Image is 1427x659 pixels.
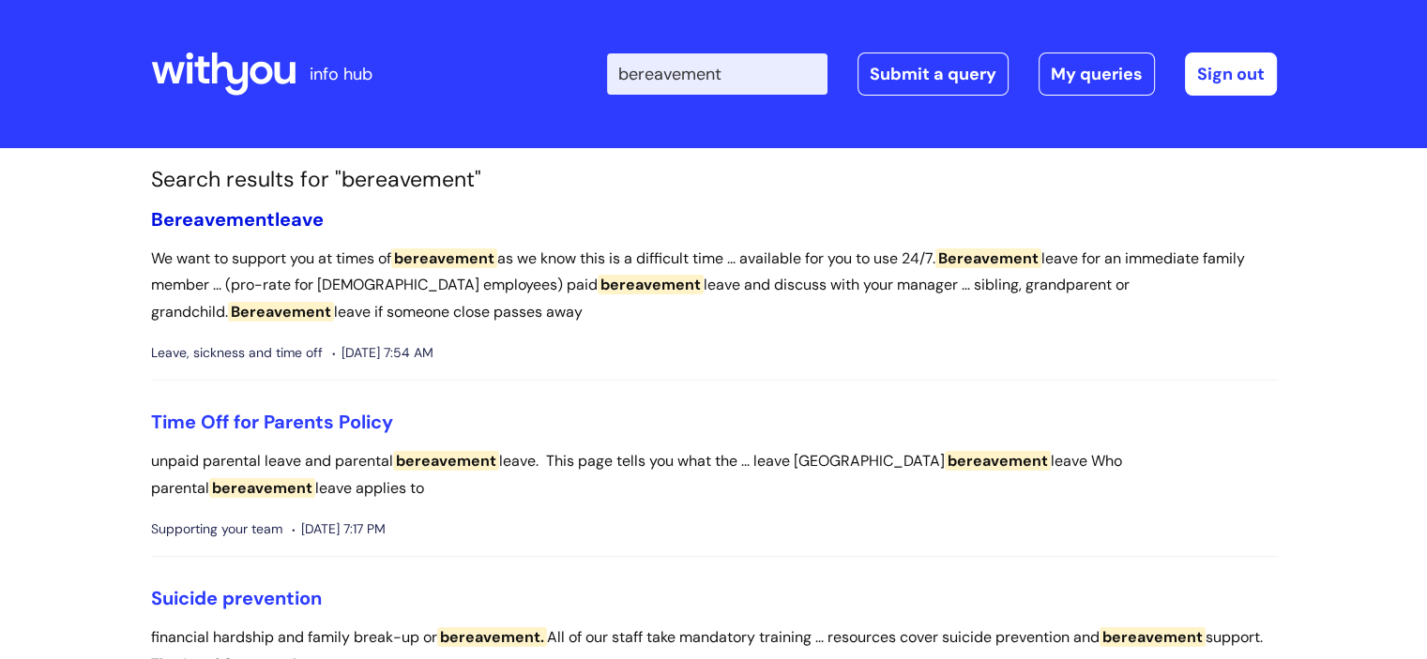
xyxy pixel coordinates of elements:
[1185,52,1277,96] a: Sign out
[332,341,433,365] span: [DATE] 7:54 AM
[209,478,315,498] span: bereavement
[151,448,1277,502] p: unpaid parental leave and parental leave. This page tells you what the ... leave [GEOGRAPHIC_DATA...
[151,207,324,232] a: Bereavementleave
[391,248,497,268] span: bereavement
[151,586,322,610] a: Suicide prevention
[607,52,1277,96] div: | -
[393,451,499,471] span: bereavement
[151,246,1277,326] p: We want to support you at times of as we know this is a difficult time ... available for you to u...
[607,53,827,95] input: Search
[1100,627,1206,647] span: bereavement
[151,410,393,434] a: Time Off for Parents Policy
[151,167,1277,193] h1: Search results for "bereavement"
[858,52,1009,96] a: Submit a query
[151,207,275,232] span: Bereavement
[935,248,1041,268] span: Bereavement
[1039,52,1155,96] a: My queries
[945,451,1051,471] span: bereavement
[228,302,334,322] span: Bereavement
[151,341,323,365] span: Leave, sickness and time off
[292,517,386,541] span: [DATE] 7:17 PM
[151,517,282,541] span: Supporting your team
[598,275,704,294] span: bereavement
[310,59,372,89] p: info hub
[437,627,547,647] span: bereavement.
